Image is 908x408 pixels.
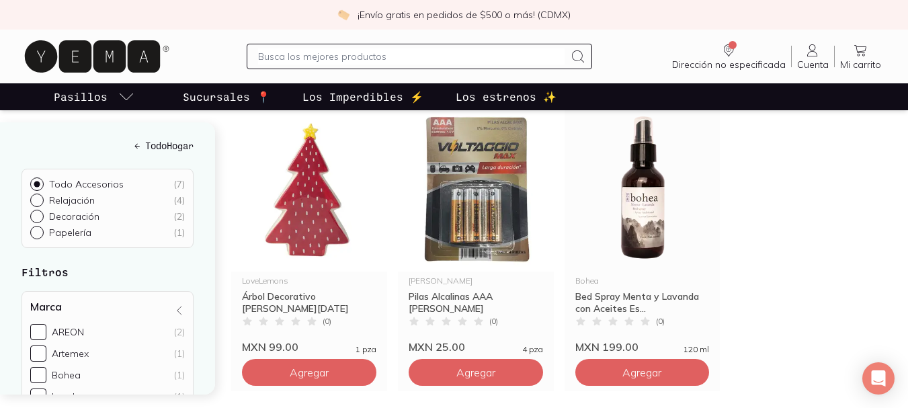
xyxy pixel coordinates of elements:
[862,362,895,395] div: Open Intercom Messenger
[797,58,829,71] span: Cuenta
[302,89,423,105] p: Los Imperdibles ⚡️
[49,210,99,222] p: Decoración
[51,83,137,110] a: pasillo-todos-link
[52,348,89,360] div: Artemex
[22,138,194,153] a: ← TodoHogar
[835,42,886,71] a: Mi carrito
[337,9,349,21] img: check
[290,366,329,379] span: Agregar
[453,83,559,110] a: Los estrenos ✨
[30,324,46,340] input: AREON(2)
[489,317,498,325] span: ( 0 )
[174,348,185,360] div: (1)
[409,359,543,386] button: Agregar
[54,89,108,105] p: Pasillos
[22,138,194,153] h5: ← Todo Hogar
[522,345,543,354] span: 4 pza
[356,345,376,354] span: 1 pza
[575,359,710,386] button: Agregar
[684,345,709,354] span: 120 ml
[398,106,554,272] img: 1
[409,290,543,315] div: Pilas Alcalinas AAA [PERSON_NAME]
[52,369,81,381] div: Bohea
[52,326,84,338] div: AREON
[242,340,298,354] span: MXN 99.00
[565,106,720,354] a: Bed Spray Menta y Lavanda con Aceites Esenciales BoheaBoheaBed Spray Menta y Lavanda con Aceites ...
[173,194,185,206] div: ( 4 )
[656,317,665,325] span: ( 0 )
[231,106,387,272] img: Árbol Decorativo de Dolomita
[173,210,185,222] div: ( 2 )
[300,83,426,110] a: Los Imperdibles ⚡️
[398,106,554,354] a: 1[PERSON_NAME]Pilas Alcalinas AAA [PERSON_NAME](0)MXN 25.004 pza
[173,227,185,239] div: ( 1 )
[456,366,495,379] span: Agregar
[231,106,387,354] a: Árbol Decorativo de DolomitaLoveLemonsÁrbol Decorativo [PERSON_NAME][DATE](0)MXN 99.001 pza
[242,359,376,386] button: Agregar
[409,277,543,285] div: [PERSON_NAME]
[30,345,46,362] input: Artemex(1)
[565,106,720,272] img: Bed Spray Menta y Lavanda con Aceites Esenciales Bohea
[358,8,571,22] p: ¡Envío gratis en pedidos de $500 o más! (CDMX)
[409,340,465,354] span: MXN 25.00
[174,369,185,381] div: (1)
[49,227,91,239] p: Papelería
[575,277,710,285] div: Bohea
[180,83,273,110] a: Sucursales 📍
[575,290,710,315] div: Bed Spray Menta y Lavanda con Aceites Es...
[672,58,786,71] span: Dirección no especificada
[183,89,270,105] p: Sucursales 📍
[30,367,46,383] input: Bohea(1)
[22,266,69,278] strong: Filtros
[49,178,124,190] p: Todo Accesorios
[174,326,185,338] div: (2)
[30,300,62,313] h4: Marca
[242,277,376,285] div: LoveLemons
[575,340,638,354] span: MXN 199.00
[49,194,95,206] p: Relajación
[52,391,108,403] div: LoveLemons
[667,42,791,71] a: Dirección no especificada
[622,366,661,379] span: Agregar
[258,48,565,65] input: Busca los mejores productos
[173,178,185,190] div: ( 7 )
[456,89,556,105] p: Los estrenos ✨
[323,317,331,325] span: ( 0 )
[242,290,376,315] div: Árbol Decorativo [PERSON_NAME][DATE]
[840,58,881,71] span: Mi carrito
[792,42,834,71] a: Cuenta
[174,391,185,403] div: (1)
[30,389,46,405] input: LoveLemons(1)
